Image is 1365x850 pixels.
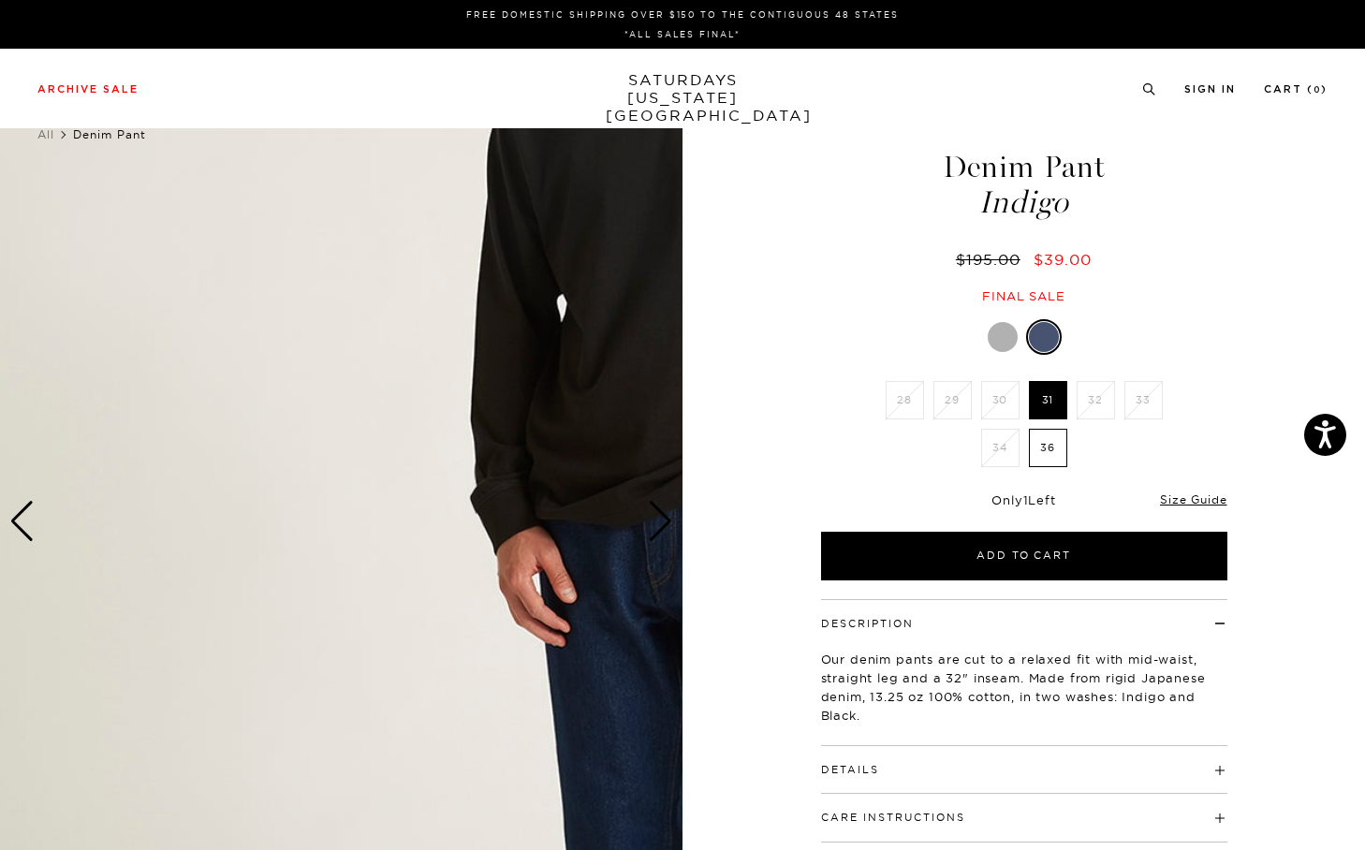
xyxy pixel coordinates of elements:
button: Care Instructions [821,813,965,823]
p: FREE DOMESTIC SHIPPING OVER $150 TO THE CONTIGUOUS 48 STATES [45,7,1320,22]
button: Description [821,619,914,629]
label: 36 [1029,429,1067,467]
span: $39.00 [1034,250,1092,269]
span: Denim Pant [73,127,146,141]
div: Next slide [648,501,673,542]
small: 0 [1314,86,1321,95]
a: SATURDAYS[US_STATE][GEOGRAPHIC_DATA] [606,71,760,125]
label: 31 [1029,381,1067,419]
div: Only Left [821,492,1227,508]
a: All [37,127,54,141]
del: $195.00 [956,250,1028,269]
p: Our denim pants are cut to a relaxed fit with mid-waist, straight leg and a 32" inseam. Made from... [821,650,1227,725]
a: Sign In [1184,84,1236,95]
span: 1 [1023,492,1029,507]
button: Add to Cart [821,532,1227,580]
a: Archive Sale [37,84,139,95]
button: Details [821,765,879,775]
a: Cart (0) [1264,84,1328,95]
h1: Denim Pant [818,152,1230,218]
a: Size Guide [1160,492,1226,506]
span: Indigo [818,187,1230,218]
p: *ALL SALES FINAL* [45,27,1320,41]
div: Previous slide [9,501,35,542]
div: Final sale [818,288,1230,304]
